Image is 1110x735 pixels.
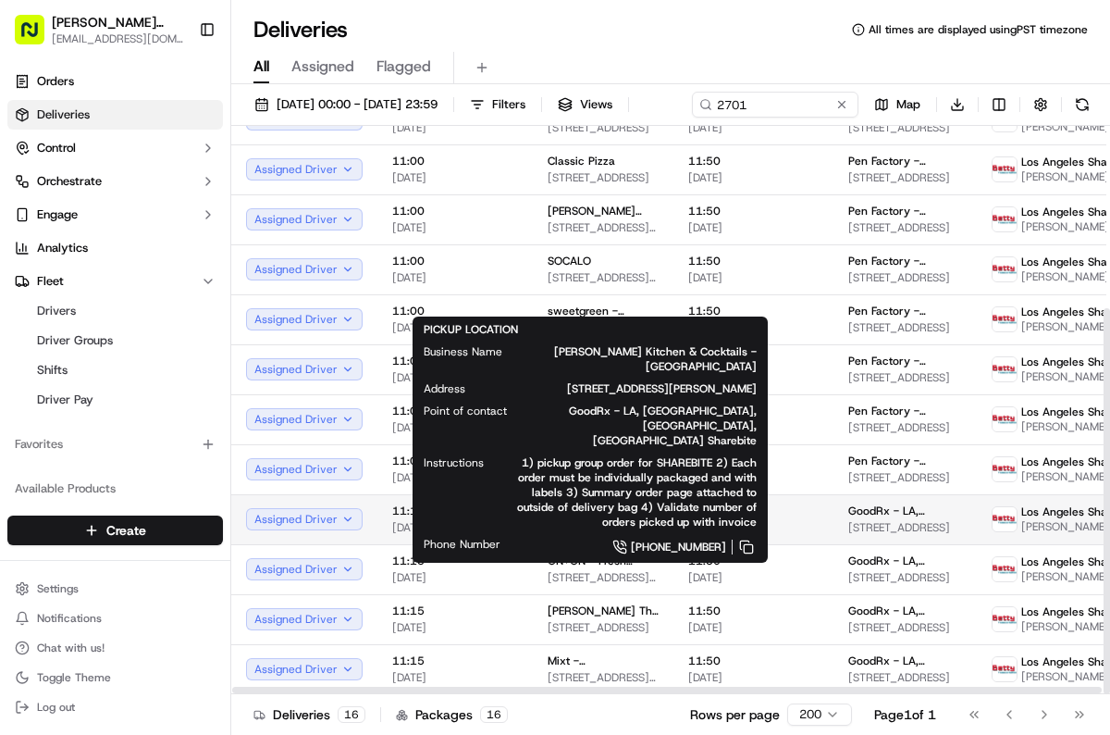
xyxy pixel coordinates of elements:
[688,620,819,635] span: [DATE]
[848,354,962,368] span: Pen Factory - Activision
[52,31,184,46] span: [EMAIL_ADDRESS][DOMAIN_NAME]
[37,670,111,685] span: Toggle Theme
[993,557,1017,581] img: betty.jpg
[37,273,64,290] span: Fleet
[37,206,78,223] span: Engage
[688,270,819,285] span: [DATE]
[548,654,659,668] span: Mixt - [GEOGRAPHIC_DATA][PERSON_NAME]
[495,381,757,396] span: [STREET_ADDRESS][PERSON_NAME]
[246,358,363,380] button: Assigned Driver
[30,387,201,413] a: Driver Pay
[39,177,72,210] img: 4281594248423_2fcf9dad9f2a874258b8_72.png
[688,120,819,135] span: [DATE]
[548,254,591,268] span: SOCALO
[848,520,962,535] span: [STREET_ADDRESS]
[548,604,659,618] span: [PERSON_NAME] The Greek - [PERSON_NAME]
[548,270,659,285] span: [STREET_ADDRESS][PERSON_NAME]
[37,303,76,319] span: Drivers
[848,454,962,468] span: Pen Factory - Activision
[376,56,431,78] span: Flagged
[37,106,90,123] span: Deliveries
[392,254,518,268] span: 11:00
[83,195,254,210] div: We're available if you need us!
[993,407,1017,431] img: betty.jpg
[848,570,962,585] span: [STREET_ADDRESS]
[424,344,502,359] span: Business Name
[1069,92,1095,118] button: Refresh
[536,404,757,448] span: GoodRx - LA, [GEOGRAPHIC_DATA], [GEOGRAPHIC_DATA], [GEOGRAPHIC_DATA] Sharebite
[18,19,55,56] img: Nash
[462,92,534,118] button: Filters
[184,459,224,473] span: Pylon
[7,694,223,720] button: Log out
[7,430,223,459] div: Favorites
[246,508,363,530] button: Assigned Driver
[848,670,962,685] span: [STREET_ADDRESS]
[848,270,962,285] span: [STREET_ADDRESS]
[287,237,337,259] button: See all
[392,354,518,368] span: 11:00
[392,520,518,535] span: [DATE]
[117,337,161,352] span: 7月31日
[7,474,223,504] div: Available Products
[246,558,363,580] button: Assigned Driver
[392,470,518,485] span: [DATE]
[548,570,659,585] span: [STREET_ADDRESS][PERSON_NAME]
[253,705,365,724] div: Deliveries
[480,706,508,723] div: 16
[866,92,929,118] button: Map
[253,56,269,78] span: All
[7,267,223,296] button: Fleet
[30,328,201,354] a: Driver Groups
[548,304,659,318] span: sweetgreen - Activision - Pen Factory
[7,233,223,263] a: Analytics
[848,404,962,418] span: Pen Factory - Activision
[688,254,819,268] span: 11:50
[392,420,518,435] span: [DATE]
[149,406,304,440] a: 💻API Documentation
[548,204,659,218] span: [PERSON_NAME] Kitchen & Cocktails - [GEOGRAPHIC_DATA]
[7,605,223,631] button: Notifications
[848,654,962,668] span: GoodRx - LA, [GEOGRAPHIC_DATA], [GEOGRAPHIC_DATA], [GEOGRAPHIC_DATA]
[37,73,74,90] span: Orders
[548,154,615,168] span: Classic Pizza
[424,322,518,337] span: PICKUP LOCATION
[848,604,962,618] span: GoodRx - LA, [GEOGRAPHIC_DATA], [GEOGRAPHIC_DATA], [GEOGRAPHIC_DATA]
[277,96,438,113] span: [DATE] 00:00 - [DATE] 23:59
[246,458,363,480] button: Assigned Driver
[688,204,819,218] span: 11:50
[7,576,223,602] button: Settings
[7,167,223,196] button: Orchestrate
[848,320,962,335] span: [STREET_ADDRESS]
[48,119,333,139] input: Got a question? Start typing here...
[896,96,920,113] span: Map
[30,357,201,383] a: Shifts
[631,540,726,554] span: [PHONE_NUMBER]
[392,170,518,185] span: [DATE]
[18,319,48,349] img: bettytllc
[392,370,518,385] span: [DATE]
[392,554,518,568] span: 11:15
[848,470,962,485] span: [STREET_ADDRESS]
[848,204,962,218] span: Pen Factory - Activision
[532,344,757,374] span: [PERSON_NAME] Kitchen & Cocktails - [GEOGRAPHIC_DATA]
[688,654,819,668] span: 11:50
[869,22,1088,37] span: All times are displayed using PST timezone
[993,457,1017,481] img: betty.jpg
[424,455,484,470] span: Instructions
[52,13,184,31] button: [PERSON_NAME] Transportation
[580,96,612,113] span: Views
[83,177,303,195] div: Start new chat
[874,705,936,724] div: Page 1 of 1
[396,705,508,724] div: Packages
[18,74,337,104] p: Welcome 👋
[7,635,223,661] button: Chat with us!
[690,705,780,724] p: Rows per page
[246,608,363,630] button: Assigned Driver
[548,220,659,235] span: [STREET_ADDRESS][PERSON_NAME]
[246,308,363,330] button: Assigned Driver
[37,700,75,715] span: Log out
[7,133,223,163] button: Control
[175,414,297,432] span: API Documentation
[492,96,525,113] span: Filters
